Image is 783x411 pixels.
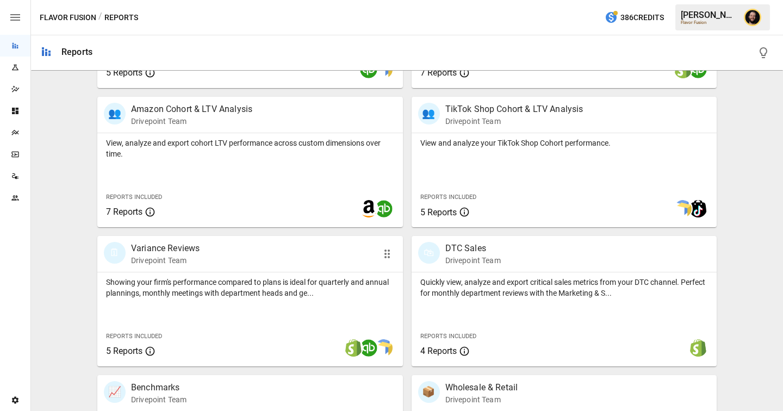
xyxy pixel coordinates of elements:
button: Ciaran Nugent [737,2,768,33]
p: Drivepoint Team [131,116,252,127]
div: 👥 [418,103,440,124]
p: View and analyze your TikTok Shop Cohort performance. [420,138,709,148]
div: 📦 [418,381,440,403]
div: Flavor Fusion [681,20,737,25]
span: 386 Credits [620,11,664,24]
span: 5 Reports [420,207,457,217]
img: quickbooks [375,200,393,217]
p: DTC Sales [445,242,501,255]
span: 7 Reports [420,67,457,78]
span: Reports Included [420,194,476,201]
p: Showing your firm's performance compared to plans is ideal for quarterly and annual plannings, mo... [106,277,394,298]
span: 4 Reports [420,346,457,356]
p: TikTok Shop Cohort & LTV Analysis [445,103,583,116]
p: Drivepoint Team [445,255,501,266]
p: Drivepoint Team [131,394,187,405]
img: Ciaran Nugent [744,9,761,26]
div: 🗓 [104,242,126,264]
span: Reports Included [420,333,476,340]
div: [PERSON_NAME] [681,10,737,20]
span: 5 Reports [106,67,142,78]
div: 📈 [104,381,126,403]
img: tiktok [689,200,707,217]
img: quickbooks [360,339,377,357]
p: Wholesale & Retail [445,381,518,394]
img: shopify [345,339,362,357]
p: Drivepoint Team [445,116,583,127]
div: 👥 [104,103,126,124]
p: Benchmarks [131,381,187,394]
button: Flavor Fusion [40,11,96,24]
p: Amazon Cohort & LTV Analysis [131,103,252,116]
p: Quickly view, analyze and export critical sales metrics from your DTC channel. Perfect for monthl... [420,277,709,298]
p: Drivepoint Team [131,255,200,266]
span: Reports Included [106,333,162,340]
div: Reports [61,47,92,57]
img: amazon [360,200,377,217]
img: smart model [674,200,692,217]
div: 🛍 [418,242,440,264]
img: smart model [375,339,393,357]
span: 5 Reports [106,346,142,356]
span: 7 Reports [106,207,142,217]
p: Variance Reviews [131,242,200,255]
p: Drivepoint Team [445,394,518,405]
span: Reports Included [106,194,162,201]
img: shopify [689,339,707,357]
button: 386Credits [600,8,668,28]
p: View, analyze and export cohort LTV performance across custom dimensions over time. [106,138,394,159]
div: / [98,11,102,24]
